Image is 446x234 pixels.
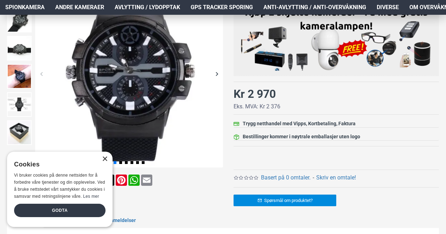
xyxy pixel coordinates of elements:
span: Go to slide 6 [142,161,145,164]
span: Diverse [377,3,399,12]
img: Spionklokke med høy videooppløsning - SpyGadgets.no [7,120,32,145]
a: Les mer, opens a new window [83,194,99,199]
a: Spørsmål om produktet? [234,195,336,206]
a: WhatsApp [128,175,140,186]
div: Close [102,157,107,162]
span: Go to slide 1 [114,161,116,164]
span: Spionkamera [5,3,45,12]
span: Vi bruker cookies på denne nettsiden for å forbedre våre tjenester og din opplevelse. Ved å bruke... [14,173,105,198]
img: Spionklokke med høy videooppløsning - SpyGadgets.no [7,8,32,32]
a: Skriv en omtale! [316,173,356,182]
span: Go to slide 4 [130,161,133,164]
img: Kjøp 2 skjulte kameraer – Få med gratis kameralampe! [239,6,434,70]
a: Email [140,175,153,186]
a: Basert på 0 omtaler. [261,173,311,182]
span: Avlytting / Lydopptak [115,3,180,12]
a: Pinterest [115,175,128,186]
img: Spionklokke med høy videooppløsning - SpyGadgets.no [7,36,32,61]
span: Go to slide 2 [119,161,122,164]
div: Kr 2 970 [234,86,276,102]
span: Go to slide 3 [125,161,128,164]
span: Andre kameraer [55,3,104,12]
div: Bestillinger kommer i nøytrale emballasjer uten logo [243,133,360,140]
img: Spionklokke med høy videooppløsning - SpyGadgets.no [7,64,32,89]
div: Trygg netthandel med Vipps, Kortbetaling, Faktura [243,120,356,127]
b: - [313,174,314,181]
span: Go to slide 5 [136,161,139,164]
div: Next slide [211,68,223,80]
div: Previous slide [35,68,47,80]
img: Spionklokke med høy videooppløsning - SpyGadgets.no [7,92,32,117]
div: Godta [14,204,106,217]
span: Anti-avlytting / Anti-overvåkning [263,3,366,12]
a: Produktanmeldelser [85,213,141,228]
span: GPS Tracker Sporing [191,3,253,12]
div: Cookies [14,157,101,172]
